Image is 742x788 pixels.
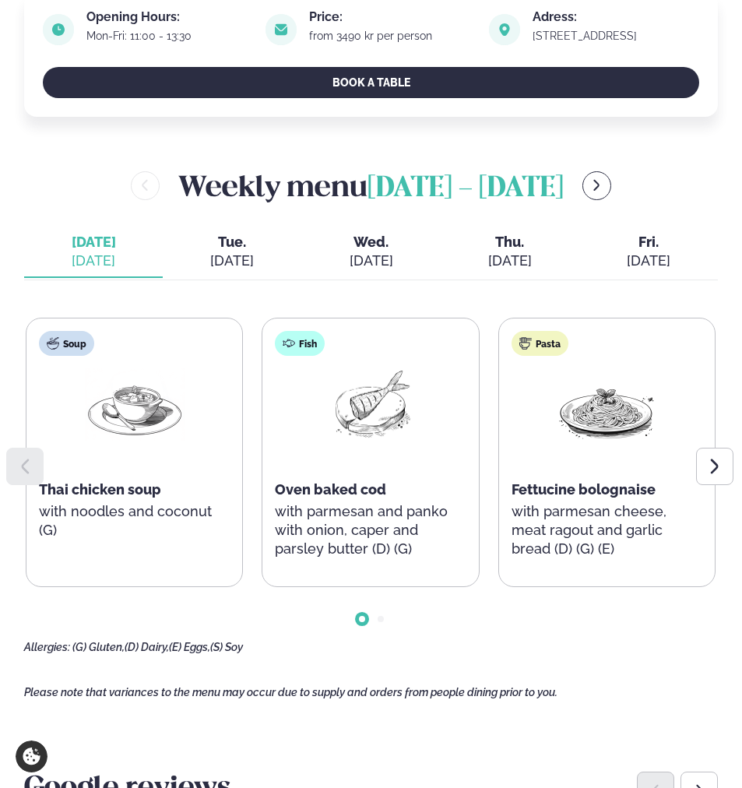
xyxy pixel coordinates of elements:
[275,331,325,356] div: Fish
[210,641,243,653] span: (S) Soy
[314,252,427,270] div: [DATE]
[592,233,705,252] span: Fri.
[489,14,520,45] img: image alt
[175,252,289,270] div: [DATE]
[441,227,579,278] button: Thu. [DATE]
[175,233,289,252] span: Tue.
[557,368,656,441] img: Spagetti.png
[24,641,70,653] span: Allergies:
[314,233,427,252] span: Wed.
[309,11,476,23] div: Price:
[43,14,74,45] img: image alt
[163,227,301,278] button: Tue. [DATE]
[579,227,718,278] button: Fri. [DATE]
[512,481,656,498] span: Fettucine bolognaise
[72,641,125,653] span: (G) Gluten,
[39,481,161,498] span: Thai chicken soup
[131,171,160,200] button: menu-btn-left
[533,26,699,45] a: link
[125,641,169,653] span: (D) Dairy,
[453,252,567,270] div: [DATE]
[321,368,420,441] img: Fish.png
[378,616,384,622] span: Go to slide 2
[86,30,253,42] div: Mon-Fri: 11:00 - 13:30
[178,164,564,208] h2: Weekly menu
[24,227,163,278] button: [DATE] [DATE]
[519,337,532,350] img: pasta.svg
[16,741,47,772] a: Cookie settings
[301,227,440,278] button: Wed. [DATE]
[43,67,699,98] button: BOOK A TABLE
[512,331,568,356] div: Pasta
[359,616,365,622] span: Go to slide 1
[582,171,611,200] button: menu-btn-right
[453,233,567,252] span: Thu.
[37,252,150,270] div: [DATE]
[37,233,150,252] span: [DATE]
[367,175,564,202] span: [DATE] - [DATE]
[39,331,94,356] div: Soup
[512,502,702,558] p: with parmesan cheese, meat ragout and garlic bread (D) (G) (E)
[592,252,705,270] div: [DATE]
[275,502,466,558] p: with parmesan and panko with onion, caper and parsley butter (D) (G)
[169,641,210,653] span: (E) Eggs,
[39,502,230,540] p: with noodles and coconut (G)
[266,14,297,45] img: image alt
[47,337,59,350] img: soup.svg
[283,337,295,350] img: fish.svg
[24,686,557,698] span: Please note that variances to the menu may occur due to supply and orders from people dining prio...
[275,481,386,498] span: Oven baked cod
[85,368,185,441] img: Soup.png
[533,11,699,23] div: Adress:
[309,30,476,42] div: from 3490 kr per person
[86,11,253,23] div: Opening Hours:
